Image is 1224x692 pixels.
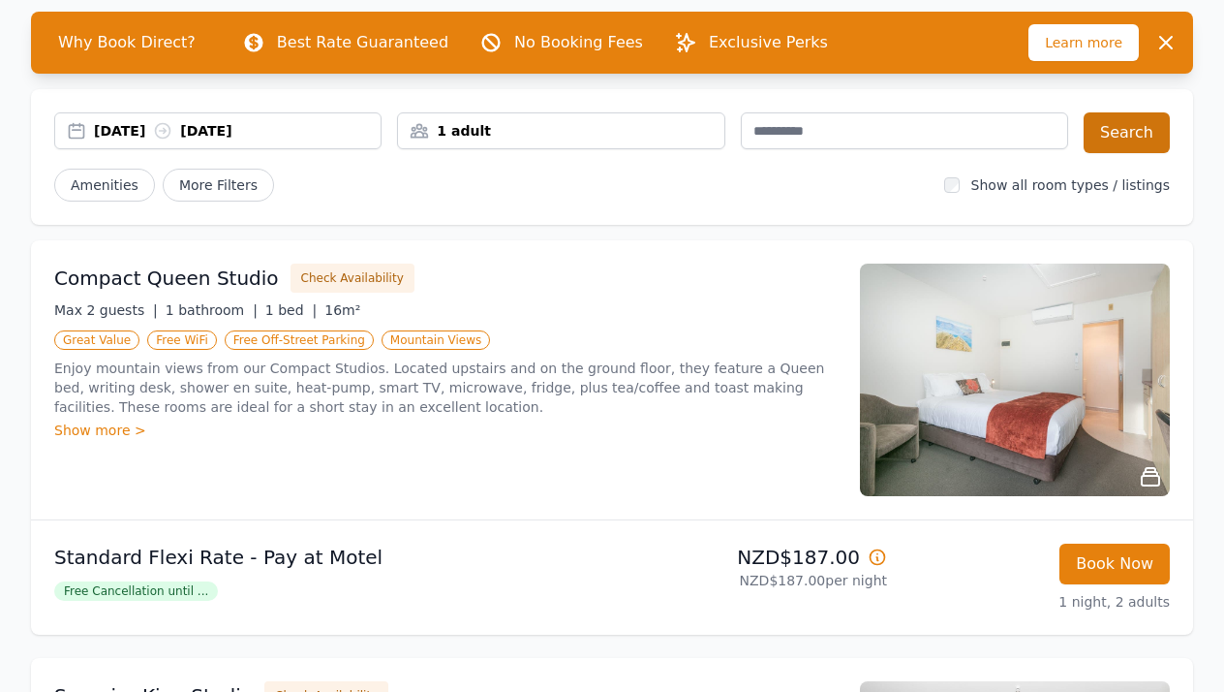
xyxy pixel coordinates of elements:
span: Free Cancellation until ... [54,582,218,601]
span: Great Value [54,330,139,350]
button: Book Now [1059,544,1170,584]
span: Free Off-Street Parking [225,330,374,350]
p: Standard Flexi Rate - Pay at Motel [54,544,604,571]
div: [DATE] [DATE] [94,121,381,141]
span: Why Book Direct? [43,23,211,62]
div: Show more > [54,421,837,440]
span: Free WiFi [147,330,217,350]
p: Exclusive Perks [709,31,828,54]
p: No Booking Fees [514,31,643,54]
span: Learn more [1028,24,1139,61]
span: Max 2 guests | [54,302,158,318]
span: Mountain Views [382,330,490,350]
span: 16m² [324,302,360,318]
button: Search [1084,112,1170,153]
span: 1 bed | [265,302,317,318]
p: Enjoy mountain views from our Compact Studios. Located upstairs and on the ground floor, they fea... [54,359,837,417]
label: Show all room types / listings [971,177,1170,193]
button: Check Availability [291,264,414,293]
span: 1 bathroom | [166,302,258,318]
p: NZD$187.00 per night [620,571,887,590]
p: 1 night, 2 adults [903,592,1170,612]
h3: Compact Queen Studio [54,265,279,292]
button: Amenities [54,169,155,202]
div: 1 adult [398,121,723,141]
p: Best Rate Guaranteed [277,31,448,54]
span: More Filters [163,169,274,202]
p: NZD$187.00 [620,544,887,571]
